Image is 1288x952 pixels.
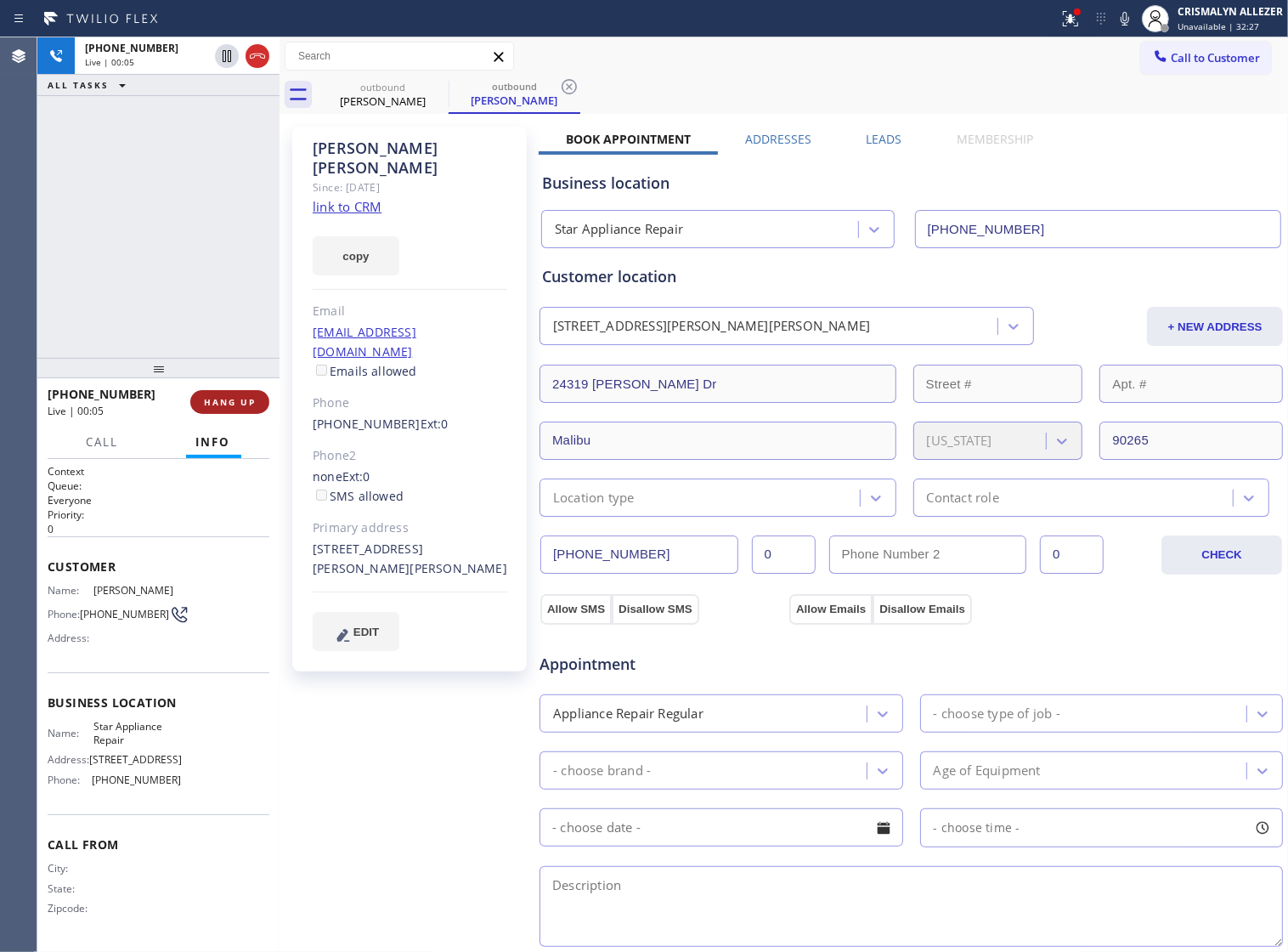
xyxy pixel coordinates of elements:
[913,365,1083,403] input: Street #
[553,704,703,723] div: Appliance Repair Regular
[48,404,104,418] span: Live | 00:05
[1040,535,1104,574] input: Ext. 2
[789,594,873,625] button: Allow Emails
[450,76,579,112] div: Amy Doran
[1099,422,1283,460] input: ZIP
[48,694,269,711] span: Business location
[539,808,903,847] input: - choose date -
[76,426,129,459] button: Call
[450,80,579,93] div: outbound
[353,626,379,638] span: EDIT
[48,558,269,575] span: Customer
[87,434,119,450] span: Call
[48,836,269,853] span: Call From
[92,773,181,786] span: [PHONE_NUMBER]
[957,131,1033,147] label: Membership
[319,93,447,109] div: [PERSON_NAME]
[829,535,1027,574] input: Phone Number 2
[48,753,89,766] span: Address:
[319,81,447,93] div: outbound
[1099,365,1283,403] input: Apt. #
[745,131,811,147] label: Addresses
[316,365,327,376] input: Emails allowed
[48,479,269,493] h2: Queue:
[48,902,93,915] span: Zipcode:
[48,493,269,507] p: Everyone
[1147,307,1283,346] button: + NEW ADDRESS
[1161,535,1282,575] button: CHECK
[186,426,241,459] button: Info
[48,522,269,536] p: 0
[313,446,507,466] div: Phone2
[313,302,507,321] div: Email
[450,93,579,108] div: [PERSON_NAME]
[553,761,651,780] div: - choose brand -
[313,236,399,275] button: copy
[316,490,327,501] input: SMS allowed
[1141,42,1271,74] button: Call to Customer
[190,390,269,414] button: HANG UP
[915,210,1282,248] input: Phone Number
[934,704,1060,723] div: - choose type of job -
[539,365,896,403] input: Address
[553,317,870,337] div: [STREET_ADDRESS][PERSON_NAME][PERSON_NAME]
[48,773,92,786] span: Phone:
[342,468,370,484] span: Ext: 0
[313,612,399,651] button: EDIT
[934,819,1020,836] span: - choose time -
[421,416,449,432] span: Ext: 0
[319,76,447,114] div: Amy Doran
[80,608,169,620] span: [PHONE_NUMBER]
[313,540,507,579] div: [STREET_ADDRESS][PERSON_NAME][PERSON_NAME]
[1113,7,1137,31] button: Mute
[285,42,513,70] input: Search
[48,608,80,620] span: Phone:
[48,507,269,522] h2: Priority:
[48,727,93,739] span: Name:
[246,44,269,68] button: Hang up
[313,518,507,538] div: Primary address
[934,761,1041,780] div: Age of Equipment
[313,139,507,178] div: [PERSON_NAME] [PERSON_NAME]
[48,386,155,402] span: [PHONE_NUMBER]
[539,422,896,460] input: City
[313,416,421,432] a: [PHONE_NUMBER]
[553,488,635,507] div: Location type
[85,56,134,68] span: Live | 00:05
[1178,20,1259,32] span: Unavailable | 32:27
[927,488,999,507] div: Contact role
[93,584,180,597] span: [PERSON_NAME]
[752,535,816,574] input: Ext.
[1171,50,1260,65] span: Call to Customer
[612,594,699,625] button: Disallow SMS
[37,75,143,95] button: ALL TASKS
[540,535,738,574] input: Phone Number
[540,594,612,625] button: Allow SMS
[313,394,507,413] div: Phone
[48,632,93,644] span: Address:
[196,434,231,450] span: Info
[48,79,109,91] span: ALL TASKS
[555,220,683,240] div: Star Appliance Repair
[48,882,93,895] span: State:
[542,172,1280,195] div: Business location
[215,44,239,68] button: Hold Customer
[313,324,416,360] a: [EMAIL_ADDRESS][DOMAIN_NAME]
[313,198,381,215] a: link to CRM
[93,720,180,746] span: Star Appliance Repair
[542,265,1280,288] div: Customer location
[313,488,404,504] label: SMS allowed
[313,467,507,507] div: none
[48,584,93,597] span: Name:
[48,464,269,479] h1: Context
[566,131,691,147] label: Book Appointment
[313,178,507,197] div: Since: [DATE]
[313,363,417,379] label: Emails allowed
[89,753,182,766] span: [STREET_ADDRESS]
[85,41,178,55] span: [PHONE_NUMBER]
[867,131,902,147] label: Leads
[539,653,785,676] span: Appointment
[48,862,93,875] span: City:
[873,594,972,625] button: Disallow Emails
[204,396,256,408] span: HANG UP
